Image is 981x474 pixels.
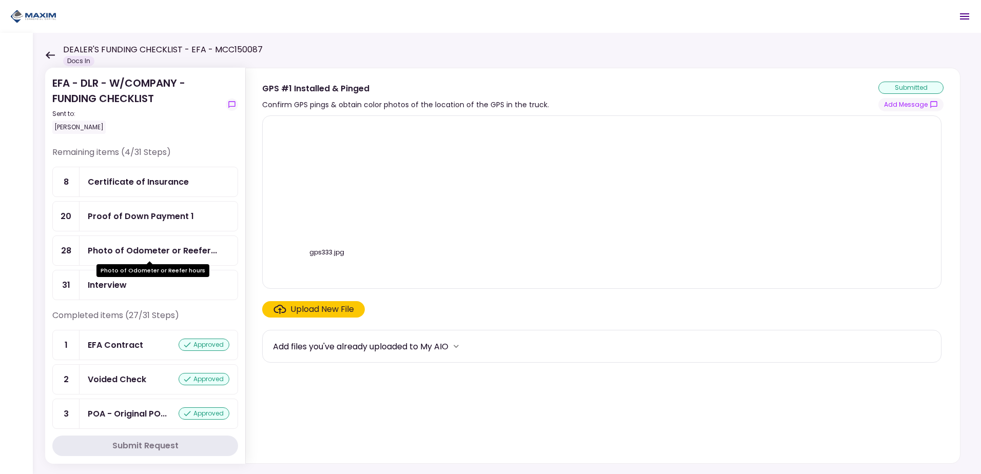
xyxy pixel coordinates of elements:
[88,210,194,223] div: Proof of Down Payment 1
[88,407,167,420] div: POA - Original POA (not CA or GA) (Received in house)
[952,4,977,29] button: Open menu
[52,436,238,456] button: Submit Request
[88,175,189,188] div: Certificate of Insurance
[52,364,238,394] a: 2Voided Checkapproved
[226,98,238,111] button: show-messages
[52,121,106,134] div: [PERSON_NAME]
[53,202,80,231] div: 20
[10,9,56,24] img: Partner icon
[53,270,80,300] div: 31
[52,309,238,330] div: Completed items (27/31 Steps)
[262,82,549,95] div: GPS #1 Installed & Pinged
[448,339,464,354] button: more
[262,98,549,111] div: Confirm GPS pings & obtain color photos of the location of the GPS in the truck.
[179,339,229,351] div: approved
[88,279,127,291] div: Interview
[179,373,229,385] div: approved
[88,244,217,257] div: Photo of Odometer or Reefer hours
[52,109,222,118] div: Sent to:
[179,407,229,420] div: approved
[53,236,80,265] div: 28
[262,301,365,318] span: Click here to upload the required document
[53,330,80,360] div: 1
[52,270,238,300] a: 31Interview
[878,82,944,94] div: submitted
[88,339,143,351] div: EFA Contract
[290,303,354,315] div: Upload New File
[52,330,238,360] a: 1EFA Contractapproved
[52,146,238,167] div: Remaining items (4/31 Steps)
[96,264,209,277] div: Photo of Odometer or Reefer hours
[52,201,238,231] a: 20Proof of Down Payment 1
[273,248,381,257] div: gps333.jpg
[63,56,94,66] div: Docs In
[112,440,179,452] div: Submit Request
[52,167,238,197] a: 8Certificate of Insurance
[53,167,80,196] div: 8
[52,399,238,429] a: 3POA - Original POA (not CA or GA) (Received in house)approved
[273,340,448,353] div: Add files you've already uploaded to My AIO
[245,68,960,464] div: GPS #1 Installed & PingedConfirm GPS pings & obtain color photos of the location of the GPS in th...
[52,235,238,266] a: 28Photo of Odometer or Reefer hours
[53,365,80,394] div: 2
[878,98,944,111] button: show-messages
[88,373,146,386] div: Voided Check
[53,399,80,428] div: 3
[63,44,263,56] h1: DEALER'S FUNDING CHECKLIST - EFA - MCC150087
[52,75,222,134] div: EFA - DLR - W/COMPANY - FUNDING CHECKLIST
